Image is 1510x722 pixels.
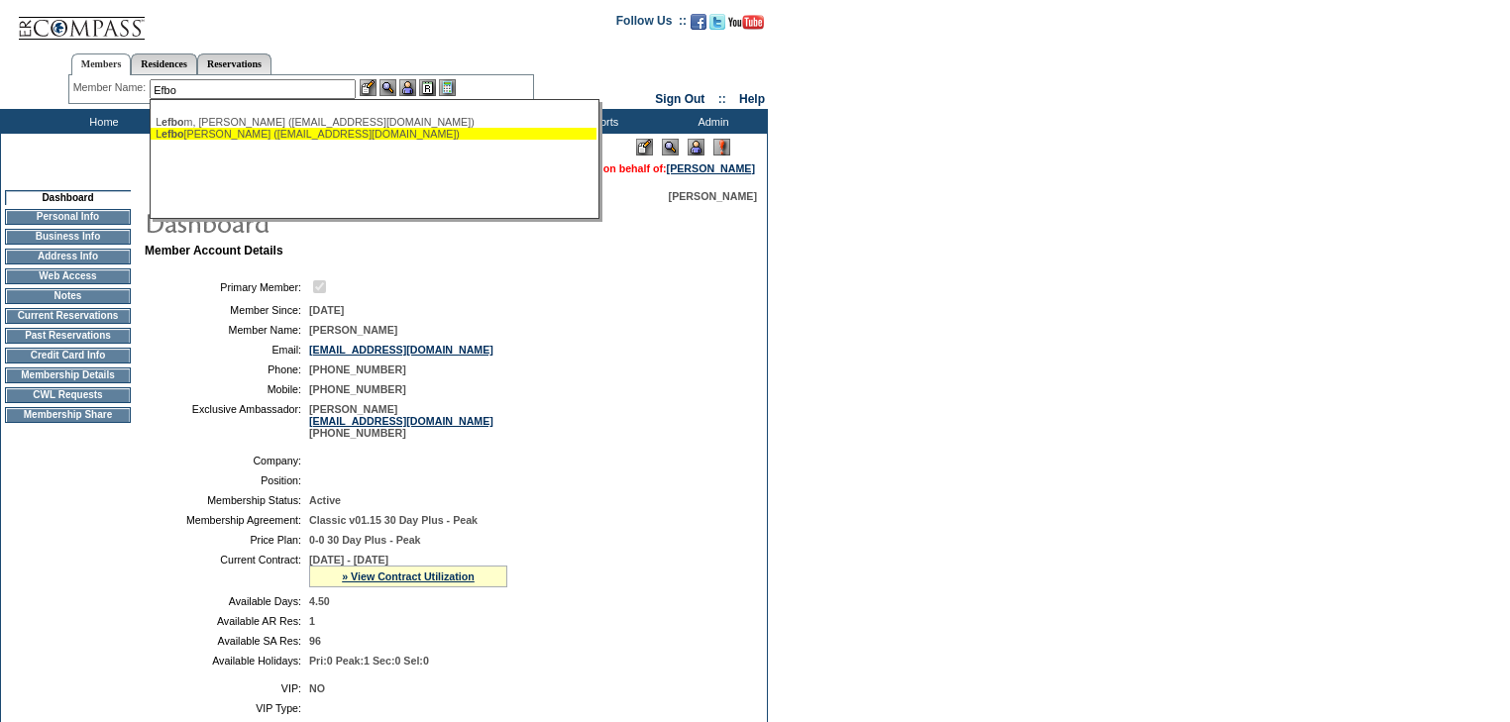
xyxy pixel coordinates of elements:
span: efbo [162,116,184,128]
td: VIP: [153,682,301,694]
img: View [379,79,396,96]
b: Member Account Details [145,244,283,258]
td: Primary Member: [153,277,301,296]
td: Available Holidays: [153,655,301,667]
a: Subscribe to our YouTube Channel [728,20,764,32]
td: Available AR Res: [153,615,301,627]
img: b_calculator.gif [439,79,456,96]
a: » View Contract Utilization [342,570,475,582]
span: You are acting on behalf of: [528,162,755,174]
td: Dashboard [5,190,131,205]
a: [EMAIL_ADDRESS][DOMAIN_NAME] [309,344,493,356]
img: Edit Mode [636,139,653,155]
td: Mobile: [153,383,301,395]
span: Classic v01.15 30 Day Plus - Peak [309,514,478,526]
span: [PERSON_NAME] [309,324,397,336]
img: Reservations [419,79,436,96]
img: Subscribe to our YouTube Channel [728,15,764,30]
td: Membership Share [5,407,131,423]
span: :: [718,92,726,106]
td: Membership Agreement: [153,514,301,526]
a: Follow us on Twitter [709,20,725,32]
span: [PHONE_NUMBER] [309,363,406,375]
td: Personal Info [5,209,131,225]
td: Follow Us :: [616,12,687,36]
div: L m, [PERSON_NAME] ([EMAIL_ADDRESS][DOMAIN_NAME]) [156,116,592,128]
td: Available SA Res: [153,635,301,647]
span: [DATE] - [DATE] [309,554,388,566]
a: Become our fan on Facebook [691,20,706,32]
td: Email: [153,344,301,356]
td: Member Name: [153,324,301,336]
span: [PHONE_NUMBER] [309,383,406,395]
td: Member Since: [153,304,301,316]
a: [EMAIL_ADDRESS][DOMAIN_NAME] [309,415,493,427]
td: Current Contract: [153,554,301,587]
img: b_edit.gif [360,79,377,96]
span: [PERSON_NAME] [669,190,757,202]
td: Position: [153,474,301,486]
td: VIP Type: [153,702,301,714]
td: Membership Details [5,367,131,383]
span: 1 [309,615,315,627]
img: pgTtlDashboard.gif [144,202,540,242]
td: Phone: [153,363,301,375]
a: Members [71,53,132,75]
span: 4.50 [309,595,330,607]
td: Current Reservations [5,308,131,324]
a: Reservations [197,53,271,74]
td: Home [45,109,159,134]
span: Pri:0 Peak:1 Sec:0 Sel:0 [309,655,429,667]
span: [DATE] [309,304,344,316]
div: Member Name: [73,79,150,96]
a: Residences [131,53,197,74]
td: Web Access [5,268,131,284]
img: Impersonate [399,79,416,96]
span: efbo [162,128,184,140]
td: Exclusive Ambassador: [153,403,301,439]
span: 0-0 30 Day Plus - Peak [309,534,421,546]
img: Impersonate [688,139,704,155]
td: Available Days: [153,595,301,607]
img: Become our fan on Facebook [691,14,706,30]
a: [PERSON_NAME] [667,162,755,174]
div: L [PERSON_NAME] ([EMAIL_ADDRESS][DOMAIN_NAME]) [156,128,592,140]
td: Membership Status: [153,494,301,506]
span: [PERSON_NAME] [PHONE_NUMBER] [309,403,493,439]
a: Sign Out [655,92,704,106]
a: Help [739,92,765,106]
td: Past Reservations [5,328,131,344]
td: Credit Card Info [5,348,131,363]
img: Follow us on Twitter [709,14,725,30]
img: View Mode [662,139,679,155]
td: Company: [153,455,301,466]
span: NO [309,682,325,694]
td: CWL Requests [5,387,131,403]
img: Log Concern/Member Elevation [713,139,730,155]
td: Address Info [5,249,131,264]
td: Price Plan: [153,534,301,546]
span: 96 [309,635,321,647]
td: Notes [5,288,131,304]
td: Business Info [5,229,131,245]
td: Admin [654,109,768,134]
span: Active [309,494,341,506]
